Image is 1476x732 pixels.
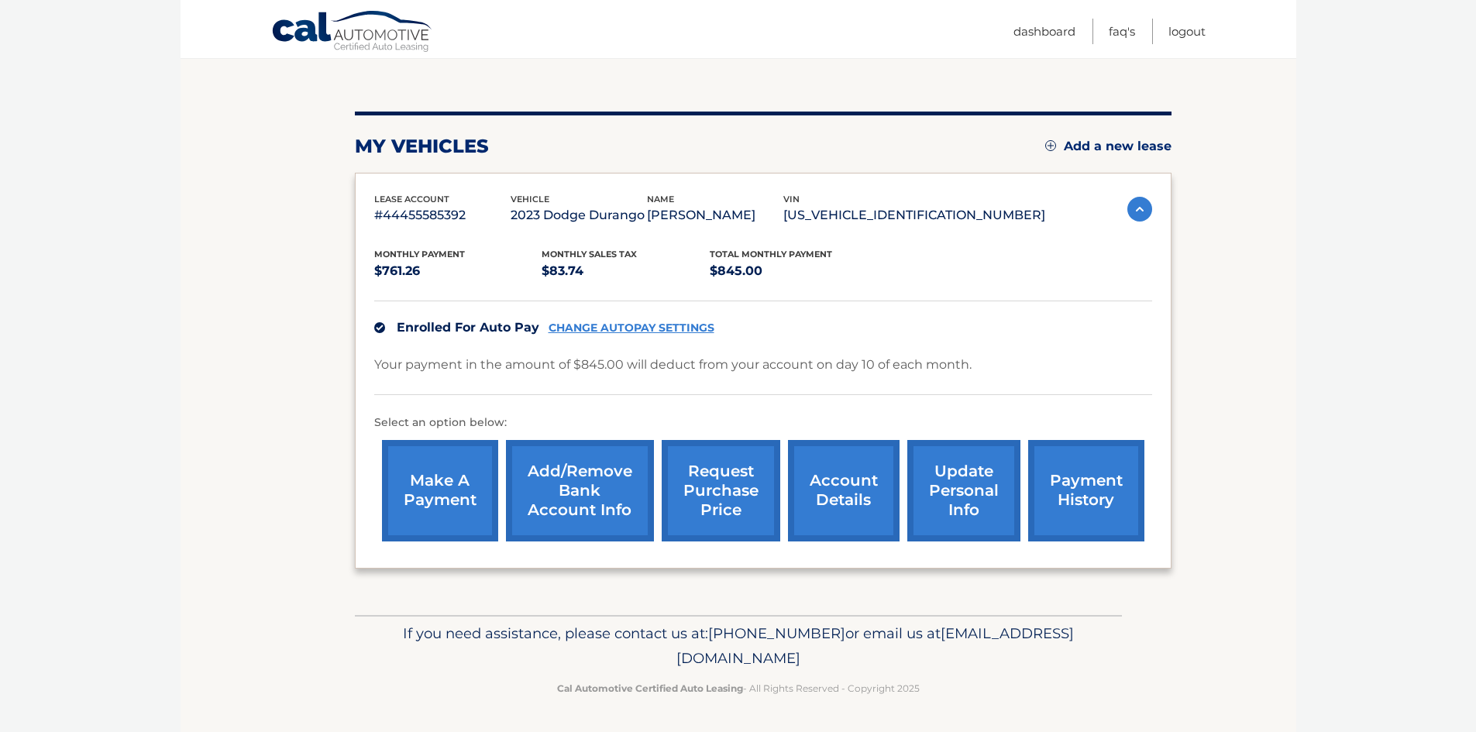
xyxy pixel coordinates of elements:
[1045,139,1172,154] a: Add a new lease
[374,204,511,226] p: #44455585392
[374,194,449,204] span: lease account
[511,194,549,204] span: vehicle
[271,10,434,55] a: Cal Automotive
[355,135,489,158] h2: my vehicles
[710,260,878,282] p: $845.00
[549,321,714,335] a: CHANGE AUTOPAY SETTINGS
[365,621,1112,671] p: If you need assistance, please contact us at: or email us at
[662,440,780,541] a: request purchase price
[542,260,710,282] p: $83.74
[1013,19,1075,44] a: Dashboard
[1168,19,1206,44] a: Logout
[1127,197,1152,222] img: accordion-active.svg
[647,204,783,226] p: [PERSON_NAME]
[907,440,1020,541] a: update personal info
[511,204,647,226] p: 2023 Dodge Durango
[374,260,542,282] p: $761.26
[374,354,972,376] p: Your payment in the amount of $845.00 will deduct from your account on day 10 of each month.
[374,322,385,333] img: check.svg
[710,249,832,259] span: Total Monthly Payment
[506,440,654,541] a: Add/Remove bank account info
[708,624,845,642] span: [PHONE_NUMBER]
[1028,440,1144,541] a: payment history
[788,440,900,541] a: account details
[374,249,465,259] span: Monthly Payment
[365,680,1112,696] p: - All Rights Reserved - Copyright 2025
[647,194,674,204] span: name
[783,194,800,204] span: vin
[542,249,637,259] span: Monthly sales Tax
[1045,140,1056,151] img: add.svg
[382,440,498,541] a: make a payment
[783,204,1045,226] p: [US_VEHICLE_IDENTIFICATION_NUMBER]
[557,682,743,694] strong: Cal Automotive Certified Auto Leasing
[397,320,539,335] span: Enrolled For Auto Pay
[1109,19,1135,44] a: FAQ's
[374,414,1152,432] p: Select an option below:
